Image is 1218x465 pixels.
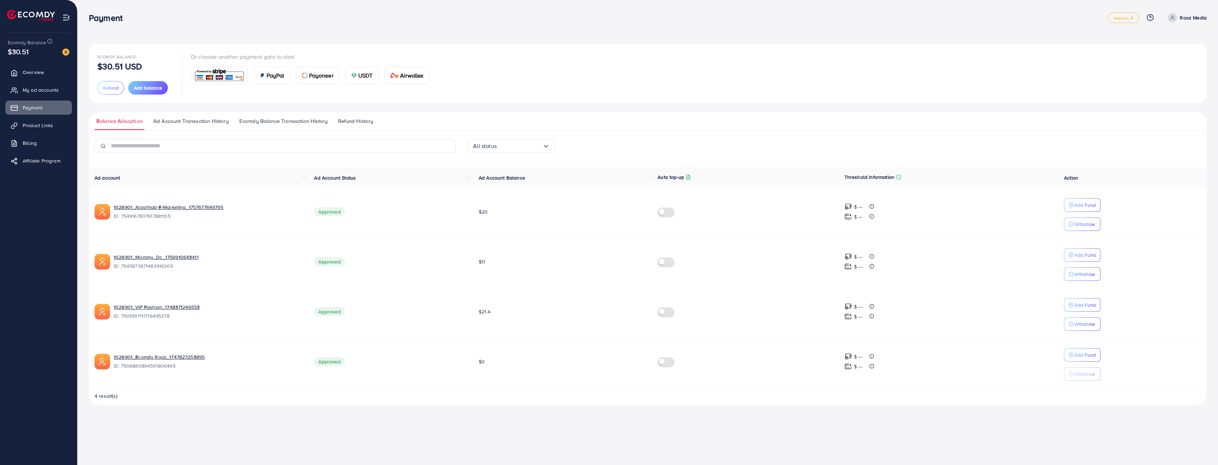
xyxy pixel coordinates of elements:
button: Withdraw [1064,267,1100,281]
a: cardUSDT [345,67,379,84]
div: Search for option [467,139,556,153]
p: $ --- [854,253,863,261]
span: Refund [103,84,119,91]
span: Action [1064,174,1078,181]
img: top-up amount [844,253,852,260]
span: Billing [23,140,37,147]
img: top-up amount [844,263,852,270]
div: <span class='underline'>1028901_Ecomdy Rooz_1747827253895</span></br>7506860864591806465 [114,353,303,370]
img: menu [62,13,70,22]
span: ID: 7509197111716495378 [114,312,303,319]
img: ic-ads-acc.e4c84228.svg [95,254,110,270]
a: regular_4 [1108,12,1139,23]
span: $21.4 [479,308,490,315]
a: My ad accounts [5,83,72,97]
span: Approved [314,307,345,316]
img: card [302,73,308,78]
span: Payoneer [309,71,334,80]
span: $0 [479,358,485,365]
p: Withdraw [1074,220,1095,228]
button: Withdraw [1064,367,1100,381]
span: Ad Account Transaction History [153,117,229,125]
img: card [260,73,265,78]
a: logo [7,10,55,21]
span: Airwallex [400,71,423,80]
p: Rooz Media [1180,13,1207,22]
span: Ecomdy Balance [97,54,136,60]
p: $30.51 USD [97,62,142,70]
div: <span class='underline'>1028901_Alashhab-E-Marketing_1757677649795</span></br>7549167837617881105 [114,204,303,220]
a: Rooz Media [1165,13,1207,22]
img: top-up amount [844,213,852,220]
span: $30.51 [8,46,29,57]
img: top-up amount [844,313,852,320]
span: Affiliate Program [23,157,61,164]
button: Withdraw [1064,217,1100,231]
span: Ecomdy Balance Transaction History [239,117,328,125]
span: regular_4 [1114,16,1133,20]
img: card [351,73,357,78]
p: $ --- [854,312,863,321]
a: Affiliate Program [5,154,72,168]
span: Product Links [23,122,53,129]
span: My ad accounts [23,86,59,93]
a: Payment [5,101,72,115]
a: 1028901_Ecomdy Rooz_1747827253895 [114,353,303,361]
span: Ad Account Status [314,174,356,181]
a: Billing [5,136,72,150]
span: Approved [314,257,345,266]
img: ic-ads-acc.e4c84228.svg [95,304,110,319]
img: card [193,68,245,83]
span: ID: 7545873671483916305 [114,262,303,270]
span: Approved [314,207,345,216]
span: Ad Account Balance [479,174,525,181]
span: Payment [23,104,42,111]
span: $11 [479,258,485,265]
input: Search for option [497,141,542,152]
button: Withdraw [1064,317,1100,331]
span: Ecomdy Balance [8,39,46,46]
span: ID: 7506860864591806465 [114,362,303,369]
p: $ --- [854,212,863,221]
a: 1028901_VIP Fashion_1748371246553 [114,304,303,311]
p: $ --- [854,302,863,311]
p: Or choose another payment gate to start [191,52,436,61]
a: 1028901_Mommy_Dc_1756910643411 [114,254,303,261]
button: Refund [97,81,124,95]
img: top-up amount [844,363,852,370]
h3: Payment [89,13,128,23]
span: Balance Allocation [96,117,143,125]
span: USDT [358,71,373,80]
div: <span class='underline'>1028901_VIP Fashion_1748371246553</span></br>7509197111716495378 [114,304,303,320]
button: Add Fund [1064,248,1100,262]
img: card [390,73,399,78]
img: ic-ads-acc.e4c84228.svg [95,204,110,220]
p: Add Fund [1074,351,1096,359]
p: Add Fund [1074,301,1096,309]
button: Add Fund [1064,298,1100,312]
span: ID: 7549167837617881105 [114,212,303,220]
span: Approved [314,357,345,366]
p: Withdraw [1074,370,1095,378]
img: ic-ads-acc.e4c84228.svg [95,354,110,369]
span: PayPal [267,71,284,80]
button: Add Fund [1064,198,1100,212]
p: Auto top-up [658,173,684,181]
a: Overview [5,65,72,79]
p: $ --- [854,352,863,361]
button: Add Fund [1064,348,1100,362]
span: All status [473,141,497,152]
span: 4 result(s) [95,392,118,399]
a: 1028901_Alashhab-E-Marketing_1757677649795 [114,204,303,211]
p: Threshold information [844,173,894,181]
a: cardPayoneer [296,67,340,84]
p: Withdraw [1074,270,1095,278]
a: Product Links [5,118,72,132]
p: Withdraw [1074,320,1095,328]
p: $ --- [854,362,863,371]
span: $20 [479,208,488,215]
button: Add balance [128,81,168,95]
span: Add balance [134,84,162,91]
a: cardAirwallex [384,67,429,84]
img: image [62,49,69,56]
